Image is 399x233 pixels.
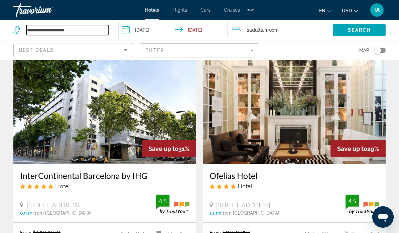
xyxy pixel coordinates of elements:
[330,140,386,157] div: 29%
[228,20,333,40] button: Travelers: 2 adults, 0 children
[140,43,259,58] button: Filter
[267,27,279,33] span: Room
[19,46,127,54] mat-select: Sort by
[119,20,227,40] button: Check-in date: Dec 15, 2025 Check-out date: Dec 17, 2025
[210,210,221,216] span: 1.1 mi
[19,47,54,53] span: Best Deals
[13,57,196,164] img: Hotel image
[156,197,169,205] div: 4.5
[145,7,159,13] a: Hotels
[201,7,211,13] a: Cars
[247,5,254,15] button: Extra navigation items
[263,25,279,35] span: , 1
[216,201,270,209] span: [STREET_ADDRESS]
[249,27,263,33] span: Adults
[13,1,80,19] a: Travorium
[148,145,178,152] span: Save up to
[20,171,189,181] a: InterContinental Barcelona by IHG
[33,210,92,216] span: from [GEOGRAPHIC_DATA]
[368,3,386,17] button: User Menu
[221,210,279,216] span: from [GEOGRAPHIC_DATA]
[319,8,325,13] span: en
[172,7,187,13] a: Flights
[224,7,240,13] a: Cruises
[210,182,379,190] div: 4 star Hotel
[238,182,252,190] span: Hotel
[247,25,263,35] span: 2
[20,210,33,216] span: 0.9 mi
[369,47,386,53] button: Toggle map
[346,197,359,205] div: 4.5
[337,145,367,152] span: Save up to
[55,182,70,190] span: Hotel
[20,182,189,190] div: 5 star Hotel
[203,57,386,164] img: Hotel image
[142,140,196,157] div: 31%
[27,201,81,209] span: [STREET_ADDRESS]
[210,171,379,181] a: Ofelias Hotel
[319,6,332,15] button: Change language
[342,8,352,13] span: USD
[372,206,394,228] iframe: Button to launch messaging window
[374,7,380,13] span: IA
[359,46,369,55] span: Map
[333,24,386,36] button: Search
[346,195,379,214] img: trustyou-badge.svg
[342,6,358,15] button: Change currency
[348,27,371,33] span: Search
[156,195,189,214] img: trustyou-badge.svg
